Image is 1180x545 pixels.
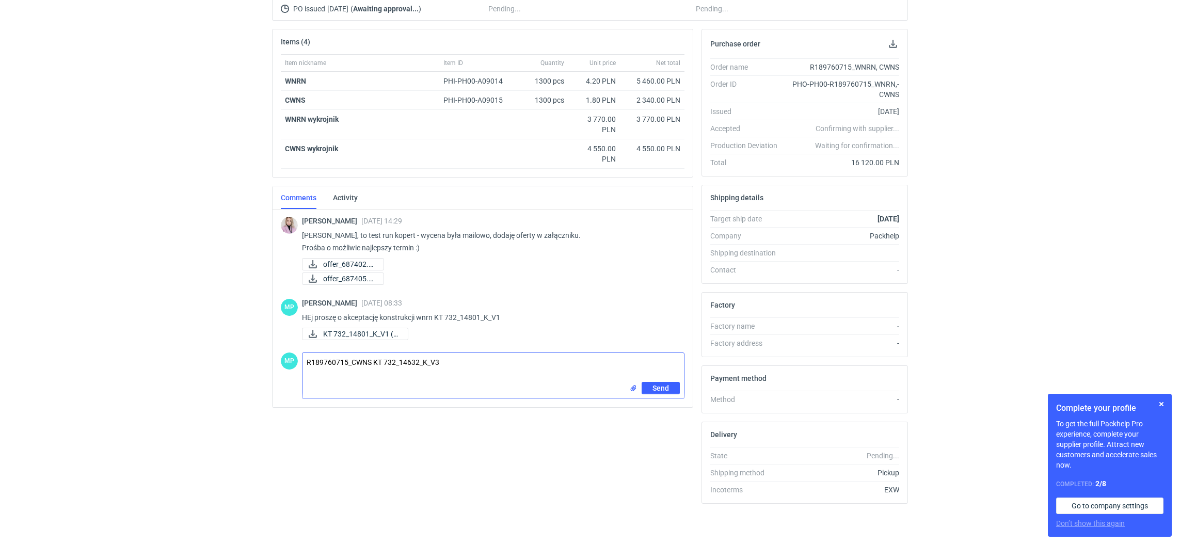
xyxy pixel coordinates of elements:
[333,186,358,209] a: Activity
[443,95,513,105] div: PHI-PH00-A09015
[710,374,767,382] h2: Payment method
[710,485,786,495] div: Incoterms
[867,452,899,460] em: Pending...
[624,95,680,105] div: 2 340.00 PLN
[786,485,899,495] div: EXW
[710,321,786,331] div: Factory name
[816,124,899,133] em: Confirming with supplier...
[710,248,786,258] div: Shipping destination
[281,352,298,370] figcaption: MP
[710,231,786,241] div: Company
[786,62,899,72] div: R189760715_WNRN, CWNS
[878,215,899,223] strong: [DATE]
[281,299,298,316] figcaption: MP
[302,328,408,340] a: KT 732_14801_K_V1 (7...
[696,3,899,15] div: Pending...
[302,311,676,324] p: HEj proszę o akceptację konstrukcji wnrn KT 732_14801_K_V1
[302,328,405,340] div: KT 732_14801_K_V1 (7).pdf
[302,217,361,225] span: [PERSON_NAME]
[786,338,899,348] div: -
[323,328,400,340] span: KT 732_14801_K_V1 (7...
[1056,478,1163,489] div: Completed:
[302,229,676,254] p: [PERSON_NAME], to test run kopert - wycena była mailowo, dodaję oferty w załączniku. Prośba o moż...
[710,301,735,309] h2: Factory
[443,59,463,67] span: Item ID
[786,106,899,117] div: [DATE]
[710,338,786,348] div: Factory address
[281,38,310,46] h2: Items (4)
[656,59,680,67] span: Net total
[710,394,786,405] div: Method
[786,468,899,478] div: Pickup
[710,194,763,202] h2: Shipping details
[710,214,786,224] div: Target ship date
[285,77,306,85] a: WNRN
[710,157,786,168] div: Total
[710,106,786,117] div: Issued
[285,96,306,104] a: CWNS
[710,451,786,461] div: State
[1056,402,1163,414] h1: Complete your profile
[285,145,338,153] strong: CWNS wykrojnik
[786,265,899,275] div: -
[350,5,353,13] span: (
[710,62,786,72] div: Order name
[323,259,375,270] span: offer_687402.pdf
[419,5,421,13] span: )
[1155,398,1168,410] button: Skip for now
[302,353,684,382] textarea: R189760715_CWNS KT 732_14632_K_V3
[710,430,737,439] h2: Delivery
[786,394,899,405] div: -
[710,140,786,151] div: Production Deviation
[624,143,680,154] div: 4 550.00 PLN
[652,384,669,392] span: Send
[1056,498,1163,514] a: Go to company settings
[517,72,568,91] div: 1300 pcs
[786,231,899,241] div: Packhelp
[710,40,760,48] h2: Purchase order
[443,76,513,86] div: PHI-PH00-A09014
[572,143,616,164] div: 4 550.00 PLN
[285,115,339,123] strong: WNRN wykrojnik
[302,272,384,285] a: offer_687405.pdf
[786,157,899,168] div: 16 120.00 PLN
[540,59,564,67] span: Quantity
[710,123,786,134] div: Accepted
[281,217,298,234] img: Klaudia Wiśniewska
[323,273,375,284] span: offer_687405.pdf
[302,258,384,270] a: offer_687402.pdf
[572,76,616,86] div: 4.20 PLN
[281,3,484,15] div: PO issued
[1056,419,1163,470] p: To get the full Packhelp Pro experience, complete your supplier profile. Attract new customers an...
[285,59,326,67] span: Item nickname
[710,79,786,100] div: Order ID
[281,352,298,370] div: Martyna Paroń
[1056,518,1125,528] button: Don’t show this again
[786,79,899,100] div: PHO-PH00-R189760715_WNRN,-CWNS
[361,217,402,225] span: [DATE] 14:29
[353,5,419,13] strong: Awaiting approval...
[572,95,616,105] div: 1.80 PLN
[887,38,899,50] button: Download PO
[488,3,521,15] span: Pending...
[710,468,786,478] div: Shipping method
[281,299,298,316] div: Martyna Paroń
[572,114,616,135] div: 3 770.00 PLN
[281,186,316,209] a: Comments
[624,76,680,86] div: 5 460.00 PLN
[710,265,786,275] div: Contact
[302,299,361,307] span: [PERSON_NAME]
[642,382,680,394] button: Send
[1095,479,1106,488] strong: 2 / 8
[327,3,348,15] span: [DATE]
[815,140,899,151] em: Waiting for confirmation...
[624,114,680,124] div: 3 770.00 PLN
[517,91,568,110] div: 1300 pcs
[589,59,616,67] span: Unit price
[361,299,402,307] span: [DATE] 08:33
